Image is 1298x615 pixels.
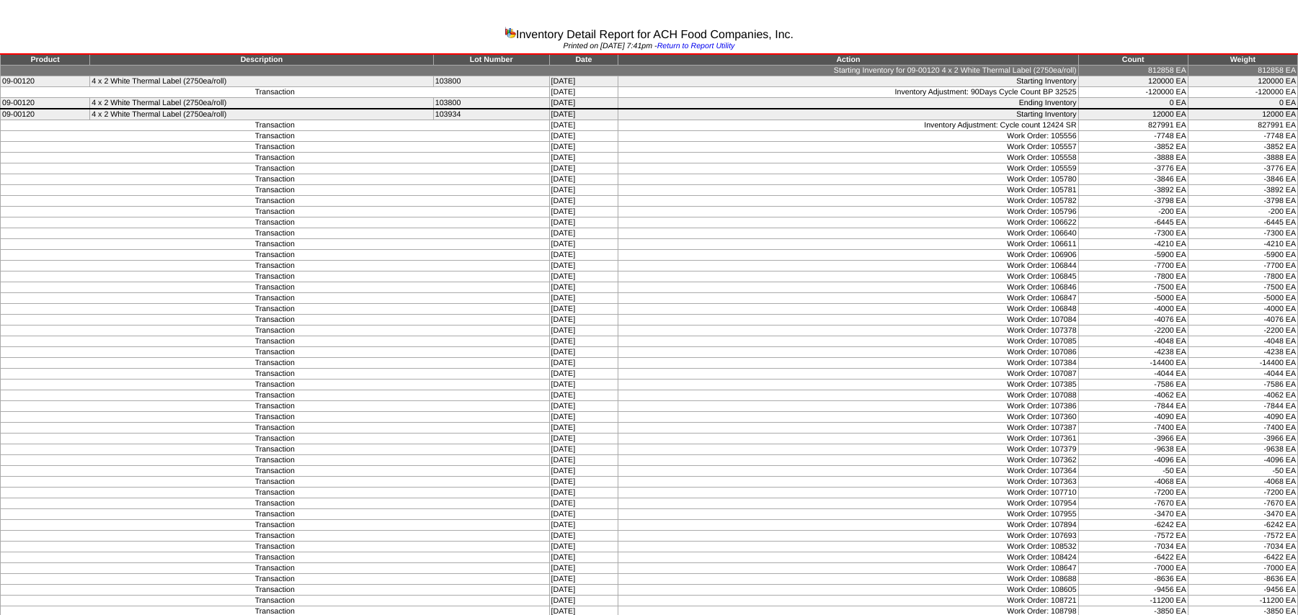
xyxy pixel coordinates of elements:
td: -9456 EA [1078,585,1188,596]
td: Transaction [1,174,550,185]
td: [DATE] [549,520,618,531]
td: [DATE] [549,390,618,401]
td: 4 x 2 White Thermal Label (2750ea/roll) [90,76,434,87]
td: Work Order: 105558 [618,153,1078,163]
td: Inventory Adjustment: Cycle count 12424 SR [618,120,1078,131]
td: -7670 EA [1188,498,1297,509]
td: Work Order: 107954 [618,498,1078,509]
td: Work Order: 106906 [618,250,1078,261]
td: [DATE] [549,412,618,423]
td: [DATE] [549,477,618,488]
td: Starting Inventory for 09-00120 4 x 2 White Thermal Label (2750ea/roll) [1,66,1079,76]
td: [DATE] [549,347,618,358]
td: -8636 EA [1078,574,1188,585]
td: Work Order: 108721 [618,596,1078,606]
td: -7000 EA [1078,563,1188,574]
td: -5000 EA [1078,293,1188,304]
td: [DATE] [549,574,618,585]
a: Return to Report Utility [657,42,735,50]
td: Work Order: 108532 [618,542,1078,552]
td: Work Order: 107955 [618,509,1078,520]
td: Transaction [1,196,550,207]
td: Transaction [1,293,550,304]
td: Work Order: 108605 [618,585,1078,596]
td: Transaction [1,250,550,261]
td: 120000 EA [1078,76,1188,87]
td: [DATE] [549,380,618,390]
td: -4096 EA [1078,455,1188,466]
td: -7748 EA [1188,131,1297,142]
td: -7572 EA [1188,531,1297,542]
td: -3892 EA [1078,185,1188,196]
td: -7700 EA [1188,261,1297,271]
td: [DATE] [549,401,618,412]
td: Work Order: 108424 [618,552,1078,563]
td: -6445 EA [1078,217,1188,228]
td: 09-00120 [1,98,90,109]
td: Transaction [1,282,550,293]
td: -4238 EA [1188,347,1297,358]
td: Work Order: 107379 [618,444,1078,455]
td: -7300 EA [1078,228,1188,239]
td: [DATE] [549,531,618,542]
td: -3846 EA [1188,174,1297,185]
td: Work Order: 106846 [618,282,1078,293]
td: 09-00120 [1,109,90,120]
td: 103800 [433,98,549,109]
td: -4076 EA [1078,315,1188,326]
td: [DATE] [549,250,618,261]
td: -4048 EA [1188,336,1297,347]
td: Transaction [1,466,550,477]
td: -7300 EA [1188,228,1297,239]
td: [DATE] [549,488,618,498]
td: Transaction [1,455,550,466]
td: Transaction [1,477,550,488]
td: [DATE] [549,304,618,315]
td: -4068 EA [1078,477,1188,488]
td: Work Order: 108647 [618,563,1078,574]
td: -5000 EA [1188,293,1297,304]
td: [DATE] [549,174,618,185]
td: Work Order: 107361 [618,434,1078,444]
td: Work Order: 107387 [618,423,1078,434]
td: Work Order: 105782 [618,196,1078,207]
td: [DATE] [549,358,618,369]
td: Transaction [1,358,550,369]
td: 827991 EA [1078,120,1188,131]
td: -3852 EA [1078,142,1188,153]
td: Transaction [1,552,550,563]
td: Transaction [1,509,550,520]
td: [DATE] [549,315,618,326]
td: -7586 EA [1078,380,1188,390]
td: Transaction [1,185,550,196]
td: Transaction [1,596,550,606]
td: -6242 EA [1188,520,1297,531]
td: Transaction [1,336,550,347]
td: Work Order: 108688 [618,574,1078,585]
td: -4210 EA [1188,239,1297,250]
td: Product [1,54,90,66]
td: -6422 EA [1078,552,1188,563]
td: -6242 EA [1078,520,1188,531]
td: -3888 EA [1188,153,1297,163]
td: Work Order: 105556 [618,131,1078,142]
td: -3846 EA [1078,174,1188,185]
td: -7200 EA [1078,488,1188,498]
td: [DATE] [549,336,618,347]
td: Transaction [1,498,550,509]
td: -3888 EA [1078,153,1188,163]
td: Transaction [1,401,550,412]
td: Work Order: 107087 [618,369,1078,380]
td: -7000 EA [1188,563,1297,574]
td: -3852 EA [1188,142,1297,153]
td: Transaction [1,390,550,401]
td: Work Order: 105557 [618,142,1078,153]
td: -7844 EA [1078,401,1188,412]
td: -7700 EA [1078,261,1188,271]
td: -14400 EA [1078,358,1188,369]
td: Work Order: 105781 [618,185,1078,196]
td: -200 EA [1078,207,1188,217]
td: Work Order: 107384 [618,358,1078,369]
td: 103934 [433,109,549,120]
td: Transaction [1,131,550,142]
